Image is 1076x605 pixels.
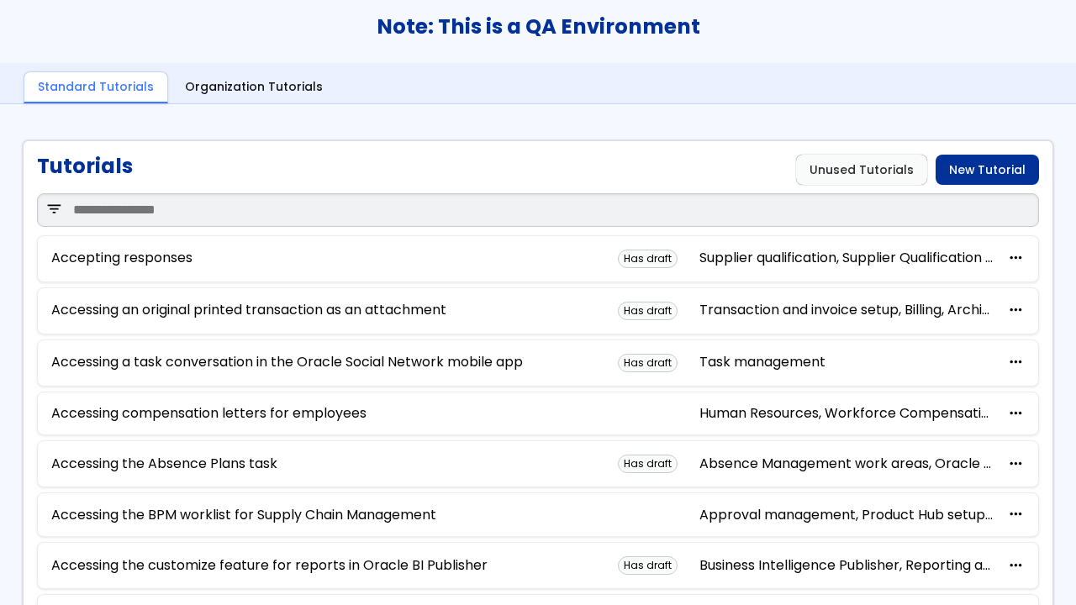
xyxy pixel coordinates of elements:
button: more_horiz [1007,558,1025,574]
div: Task management [699,355,994,370]
div: Transaction and invoice setup, Billing, and Archive FIN [699,302,994,318]
div: Has draft [618,556,678,575]
div: Approval management, Product Hub setup and configuration, and Archive SCM [699,508,994,523]
a: New Tutorial [936,155,1039,185]
a: Standard Tutorials [24,71,168,104]
h1: Tutorials [37,155,133,185]
div: Business Intelligence Publisher, Reporting and Audit, Reporting, Transactions: Business Intellige... [699,558,994,573]
div: Has draft [618,302,678,320]
a: Accessing the BPM worklist for Supply Chain Management [51,508,436,523]
a: Unused Tutorials [796,155,927,185]
button: more_horiz [1007,250,1025,266]
a: Accessing the customize feature for reports in Oracle BI Publisher [51,558,488,573]
div: Supplier qualification, Supplier Qualification Management, Supplier Qualifications, Module 1 - Ma... [699,250,994,266]
button: more_horiz [1007,507,1025,523]
a: Organization Tutorials [171,72,336,104]
div: Has draft [618,455,678,473]
button: more_horiz [1007,406,1025,422]
a: Accessing an original printed transaction as an attachment [51,302,446,318]
div: Human Resources, Workforce Compensation Worksheets, Workforce compensation plans, Workforce Compe... [699,406,994,421]
button: more_horiz [1007,456,1025,472]
span: filter_list [45,202,63,218]
a: Accessing the Absence Plans task [51,456,277,471]
div: Has draft [618,354,678,372]
a: Accepting responses [51,250,193,266]
div: Absence Management work areas, Oracle Absence Management Cloud Overview, Archive HCM, and Absence... [699,456,994,471]
button: more_horiz [1007,302,1025,318]
button: more_horiz [1007,355,1025,371]
div: Has draft [618,250,678,268]
a: Accessing a task conversation in the Oracle Social Network mobile app [51,355,523,370]
a: Accessing compensation letters for employees [51,406,367,421]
